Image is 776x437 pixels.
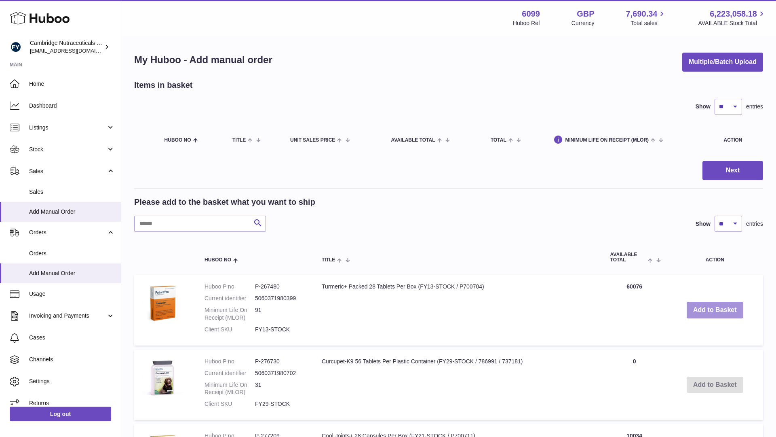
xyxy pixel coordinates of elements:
dd: 5060371980702 [255,369,306,377]
span: Orders [29,250,115,257]
div: Cambridge Nutraceuticals Ltd [30,39,103,55]
span: Huboo no [164,138,191,143]
span: Sales [29,168,106,175]
span: Usage [29,290,115,298]
strong: GBP [577,8,594,19]
div: Huboo Ref [513,19,540,27]
dt: Huboo P no [205,283,255,291]
strong: 6099 [522,8,540,19]
span: Settings [29,378,115,385]
span: AVAILABLE Total [391,138,435,143]
dt: Current identifier [205,369,255,377]
a: 7,690.34 Total sales [626,8,667,27]
label: Show [696,220,711,228]
span: Huboo no [205,257,231,263]
button: Next [702,161,763,180]
dt: Huboo P no [205,358,255,365]
dd: FY29-STOCK [255,400,306,408]
span: 7,690.34 [626,8,658,19]
h1: My Huboo - Add manual order [134,53,272,66]
dt: Minimum Life On Receipt (MLOR) [205,381,255,397]
span: Home [29,80,115,88]
img: Curcupet-K9 56 Tablets Per Plastic Container (FY29-STOCK / 786991 / 737181) [142,358,183,398]
span: Minimum Life On Receipt (MLOR) [565,138,649,143]
img: huboo@camnutra.com [10,41,22,53]
span: Cases [29,334,115,342]
td: Curcupet-K9 56 Tablets Per Plastic Container (FY29-STOCK / 786991 / 737181) [314,350,602,420]
dd: FY13-STOCK [255,326,306,333]
span: Add Manual Order [29,208,115,216]
span: Dashboard [29,102,115,110]
span: Title [232,138,246,143]
a: 6,223,058.18 AVAILABLE Stock Total [698,8,766,27]
span: 6,223,058.18 [710,8,757,19]
dd: 5060371980399 [255,295,306,302]
dd: 31 [255,381,306,397]
button: Add to Basket [687,302,743,318]
td: Turmeric+ Packed 28 Tablets Per Box (FY13-STOCK / P700704) [314,275,602,345]
label: Show [696,103,711,110]
span: entries [746,220,763,228]
span: Orders [29,229,106,236]
td: 60076 [602,275,667,345]
dd: P-267480 [255,283,306,291]
span: Channels [29,356,115,363]
img: Turmeric+ Packed 28 Tablets Per Box (FY13-STOCK / P700704) [142,283,183,323]
span: Title [322,257,335,263]
th: Action [667,244,763,271]
h2: Items in basket [134,80,193,91]
span: Total sales [630,19,666,27]
span: Sales [29,188,115,196]
span: Add Manual Order [29,269,115,277]
div: Currency [571,19,595,27]
dt: Client SKU [205,326,255,333]
h2: Please add to the basket what you want to ship [134,197,315,208]
span: Unit Sales Price [290,138,335,143]
span: entries [746,103,763,110]
dt: Client SKU [205,400,255,408]
span: Listings [29,124,106,132]
div: Action [724,138,755,143]
dd: 91 [255,306,306,322]
span: AVAILABLE Stock Total [698,19,766,27]
button: Multiple/Batch Upload [682,53,763,72]
span: Invoicing and Payments [29,312,106,320]
dd: P-276730 [255,358,306,365]
dt: Current identifier [205,295,255,302]
span: [EMAIL_ADDRESS][DOMAIN_NAME] [30,47,119,54]
span: AVAILABLE Total [610,252,646,263]
dt: Minimum Life On Receipt (MLOR) [205,306,255,322]
span: Returns [29,399,115,407]
td: 0 [602,350,667,420]
a: Log out [10,407,111,421]
span: Total [491,138,506,143]
span: Stock [29,146,106,153]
